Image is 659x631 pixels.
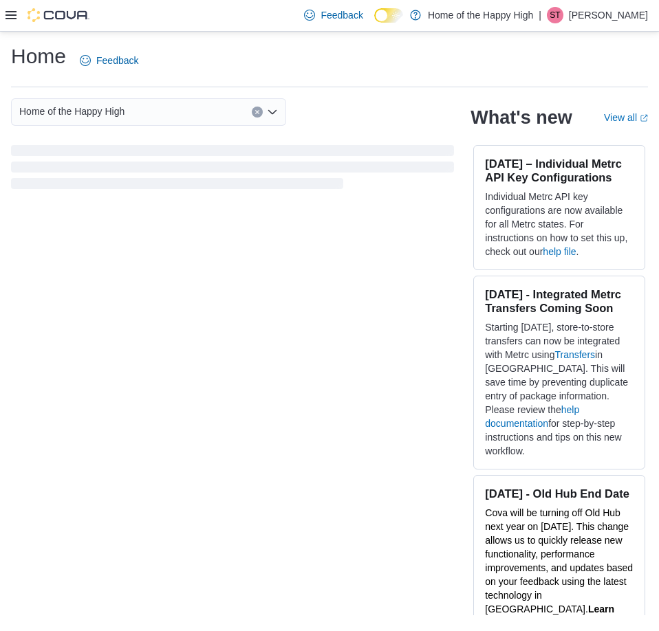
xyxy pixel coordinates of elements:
a: Feedback [299,1,368,29]
span: Feedback [321,8,363,22]
span: Feedback [96,54,138,67]
a: help file [543,246,576,257]
h3: [DATE] – Individual Metrc API Key Configurations [485,157,634,184]
input: Dark Mode [374,8,403,23]
button: Clear input [252,107,263,118]
h1: Home [11,43,66,70]
a: Feedback [74,47,144,74]
img: Cova [28,8,89,22]
a: Transfers [554,349,595,360]
svg: External link [640,114,648,122]
p: [PERSON_NAME] [569,7,648,23]
span: Loading [11,148,454,192]
span: ST [550,7,560,23]
a: View allExternal link [604,112,648,123]
button: Open list of options [267,107,278,118]
h2: What's new [471,107,572,129]
span: Home of the Happy High [19,103,125,120]
span: Cova will be turning off Old Hub next year on [DATE]. This change allows us to quickly release ne... [485,507,633,615]
a: help documentation [485,404,579,429]
h3: [DATE] - Old Hub End Date [485,487,634,500]
p: Starting [DATE], store-to-store transfers can now be integrated with Metrc using in [GEOGRAPHIC_D... [485,320,634,458]
p: Home of the Happy High [428,7,533,23]
h3: [DATE] - Integrated Metrc Transfers Coming Soon [485,287,634,315]
div: Sjaan Thomas [547,7,563,23]
p: | [539,7,541,23]
p: Individual Metrc API key configurations are now available for all Metrc states. For instructions ... [485,190,634,258]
